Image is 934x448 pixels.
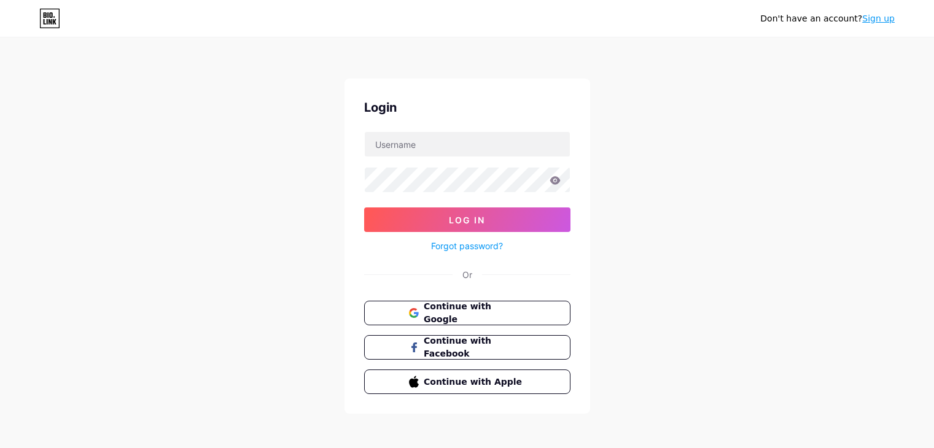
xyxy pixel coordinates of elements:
[760,12,895,25] div: Don't have an account?
[431,239,503,252] a: Forgot password?
[364,98,570,117] div: Login
[364,301,570,325] button: Continue with Google
[462,268,472,281] div: Or
[449,215,485,225] span: Log In
[862,14,895,23] a: Sign up
[365,132,570,156] input: Username
[424,376,525,388] span: Continue with Apple
[364,207,570,232] button: Log In
[424,300,525,326] span: Continue with Google
[424,334,525,360] span: Continue with Facebook
[364,369,570,394] button: Continue with Apple
[364,335,570,360] button: Continue with Facebook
